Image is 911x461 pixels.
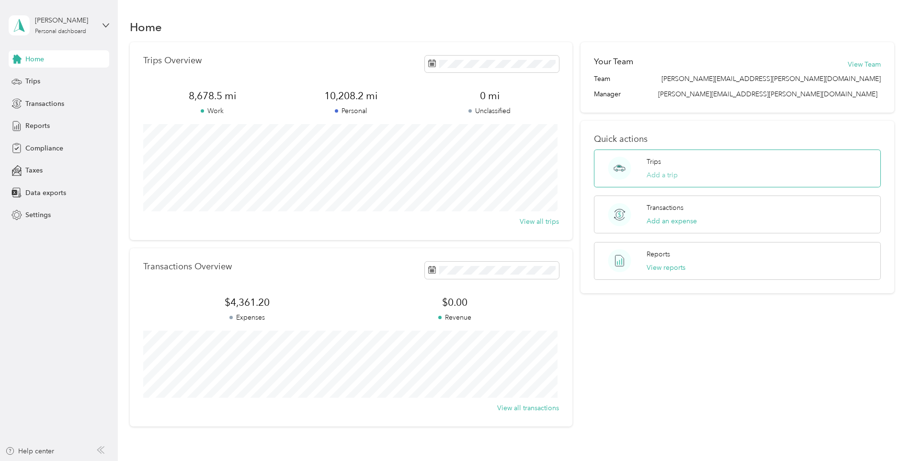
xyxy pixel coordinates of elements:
[143,312,351,323] p: Expenses
[282,89,420,103] span: 10,208.2 mi
[351,312,559,323] p: Revenue
[594,56,633,68] h2: Your Team
[857,407,911,461] iframe: Everlance-gr Chat Button Frame
[647,170,678,180] button: Add a trip
[661,74,881,84] span: [PERSON_NAME][EMAIL_ADDRESS][PERSON_NAME][DOMAIN_NAME]
[35,29,86,35] div: Personal dashboard
[5,446,54,456] button: Help center
[848,59,881,69] button: View Team
[25,99,64,109] span: Transactions
[497,403,559,413] button: View all transactions
[25,165,43,175] span: Taxes
[647,203,683,213] p: Transactions
[658,90,877,98] span: [PERSON_NAME][EMAIL_ADDRESS][PERSON_NAME][DOMAIN_NAME]
[282,106,420,116] p: Personal
[421,106,559,116] p: Unclassified
[25,210,51,220] span: Settings
[143,106,282,116] p: Work
[25,143,63,153] span: Compliance
[143,262,232,272] p: Transactions Overview
[25,54,44,64] span: Home
[130,22,162,32] h1: Home
[594,89,621,99] span: Manager
[35,15,95,25] div: [PERSON_NAME]
[25,76,40,86] span: Trips
[647,249,670,259] p: Reports
[421,89,559,103] span: 0 mi
[143,89,282,103] span: 8,678.5 mi
[647,216,697,226] button: Add an expense
[143,56,202,66] p: Trips Overview
[143,296,351,309] span: $4,361.20
[351,296,559,309] span: $0.00
[520,217,559,227] button: View all trips
[647,263,685,273] button: View reports
[25,121,50,131] span: Reports
[647,157,661,167] p: Trips
[25,188,66,198] span: Data exports
[594,74,610,84] span: Team
[594,134,881,144] p: Quick actions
